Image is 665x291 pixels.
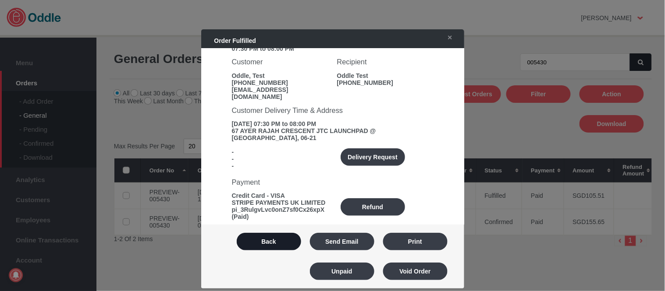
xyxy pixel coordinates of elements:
div: Order Fulfilled [206,33,434,49]
a: ✕ [439,30,457,46]
h3: Customer Delivery Time & Address [232,106,434,115]
button: Delivery Request [341,148,405,166]
h3: Recipient [337,58,434,66]
div: Credit Card - VISA [232,192,328,199]
button: Void Order [383,263,448,280]
div: - [232,162,328,169]
div: STRIPE PAYMENTS UK LIMITED [232,199,328,206]
h3: Customer [232,58,328,66]
div: [DATE] 07:30 PM to 08:00 PM [232,120,434,127]
div: [EMAIL_ADDRESS][DOMAIN_NAME] [232,86,328,100]
div: 07:30 PM to 08:00 PM [232,45,328,52]
div: pi_3RulgvLvc0onZ7sf0Cx26xpX [232,206,328,213]
div: [PHONE_NUMBER] [337,79,434,86]
div: - [232,148,328,155]
div: Oddle, Test [232,72,328,79]
button: Back [237,233,301,250]
div: [PHONE_NUMBER] [232,79,328,86]
button: Unpaid [310,263,374,280]
div: - [232,155,328,162]
div: 67 AYER RAJAH CRESCENT JTC LAUNCHPAD @ [GEOGRAPHIC_DATA], 06-21 [232,127,434,141]
button: Refund [341,198,405,216]
button: Print [383,233,448,250]
div: Oddle Test [337,72,434,79]
div: (Paid) [232,213,328,220]
button: Send Email [310,233,374,250]
h3: Payment [232,178,434,186]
